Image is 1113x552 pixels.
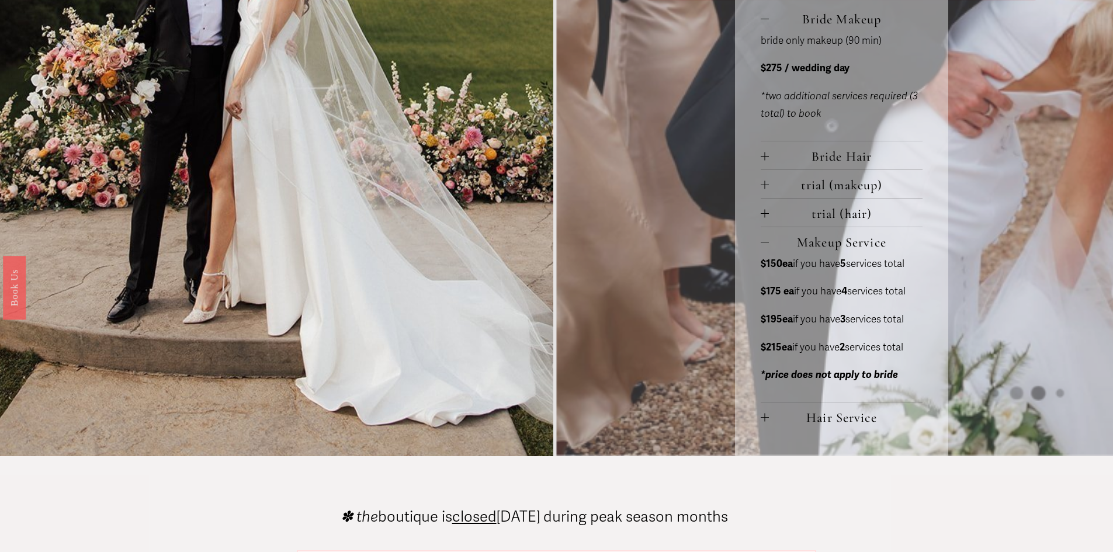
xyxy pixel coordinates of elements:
em: *price does not apply to bride [761,369,898,381]
span: Bride Makeup [769,11,923,27]
p: boutique is [DATE] during peak season months [341,509,728,524]
div: Makeup Service [761,255,923,402]
button: Hair Service [761,402,923,431]
button: Bride Hair [761,141,923,169]
em: *two additional services required (3 total) to book [761,90,918,120]
span: trial (makeup) [769,177,923,193]
p: if you have services total [761,283,923,301]
p: if you have services total [761,311,923,329]
strong: $150ea [761,258,793,270]
a: Book Us [3,255,26,319]
p: if you have services total [761,255,923,273]
p: if you have services total [761,339,923,357]
button: trial (hair) [761,199,923,227]
strong: 5 [840,258,846,270]
span: Hair Service [769,409,923,425]
span: Bride Hair [769,148,923,164]
span: trial (hair) [769,206,923,221]
button: trial (makeup) [761,170,923,198]
strong: 3 [840,313,845,325]
strong: $195ea [761,313,793,325]
span: Makeup Service [769,234,923,250]
span: closed [452,508,497,526]
button: Makeup Service [761,227,923,255]
strong: $275 / wedding day [761,62,850,74]
p: bride only makeup (90 min) [761,32,923,50]
strong: $175 ea [761,285,794,297]
div: Bride Makeup [761,32,923,141]
strong: 2 [840,341,845,353]
strong: 4 [841,285,847,297]
button: Bride Makeup [761,4,923,32]
em: ✽ the [341,508,378,526]
strong: $215ea [761,341,792,353]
